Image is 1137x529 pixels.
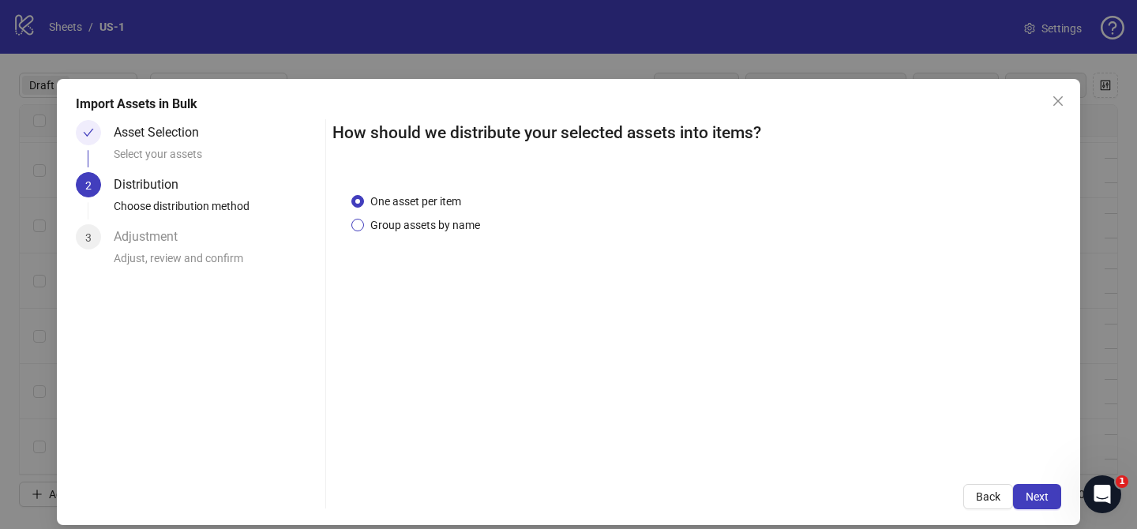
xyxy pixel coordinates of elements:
[1116,475,1128,488] span: 1
[1052,95,1064,107] span: close
[114,120,212,145] div: Asset Selection
[85,231,92,244] span: 3
[976,490,1000,503] span: Back
[83,127,94,138] span: check
[76,95,1061,114] div: Import Assets in Bulk
[364,193,467,210] span: One asset per item
[114,249,319,276] div: Adjust, review and confirm
[85,179,92,192] span: 2
[1045,88,1071,114] button: Close
[114,145,319,172] div: Select your assets
[332,120,1061,146] h2: How should we distribute your selected assets into items?
[1013,484,1061,509] button: Next
[364,216,486,234] span: Group assets by name
[963,484,1013,509] button: Back
[114,172,191,197] div: Distribution
[114,197,319,224] div: Choose distribution method
[114,224,190,249] div: Adjustment
[1083,475,1121,513] iframe: Intercom live chat
[1026,490,1049,503] span: Next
